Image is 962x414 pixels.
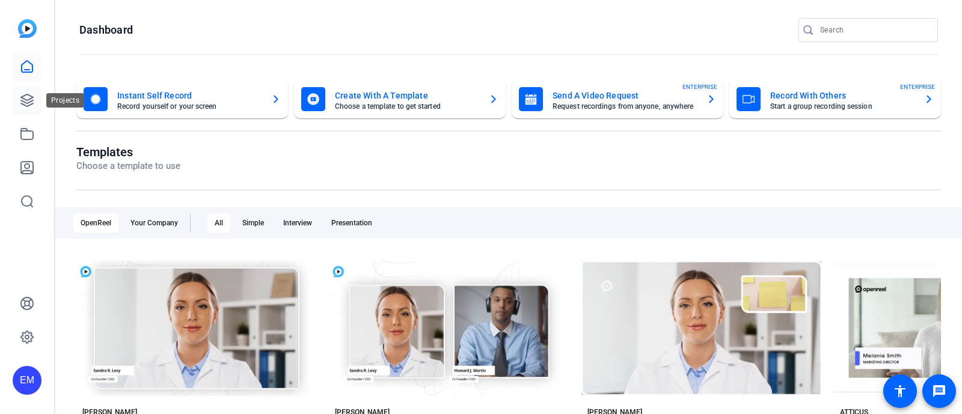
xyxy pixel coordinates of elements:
[13,366,41,395] div: EM
[729,80,941,118] button: Record With OthersStart a group recording sessionENTERPRISE
[900,82,935,91] span: ENTERPRISE
[820,23,928,37] input: Search
[76,145,180,159] h1: Templates
[117,88,262,103] mat-card-title: Instant Self Record
[512,80,723,118] button: Send A Video RequestRequest recordings from anyone, anywhereENTERPRISE
[207,213,230,233] div: All
[335,88,479,103] mat-card-title: Create With A Template
[18,19,37,38] img: blue-gradient.svg
[76,159,180,173] p: Choose a template to use
[553,103,697,110] mat-card-subtitle: Request recordings from anyone, anywhere
[770,103,915,110] mat-card-subtitle: Start a group recording session
[932,384,946,398] mat-icon: message
[294,80,506,118] button: Create With A TemplateChoose a template to get started
[553,88,697,103] mat-card-title: Send A Video Request
[276,213,319,233] div: Interview
[893,384,907,398] mat-icon: accessibility
[324,213,379,233] div: Presentation
[79,23,133,37] h1: Dashboard
[235,213,271,233] div: Simple
[117,103,262,110] mat-card-subtitle: Record yourself or your screen
[682,82,717,91] span: ENTERPRISE
[123,213,185,233] div: Your Company
[770,88,915,103] mat-card-title: Record With Others
[73,213,118,233] div: OpenReel
[335,103,479,110] mat-card-subtitle: Choose a template to get started
[46,93,84,108] div: Projects
[76,80,288,118] button: Instant Self RecordRecord yourself or your screen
